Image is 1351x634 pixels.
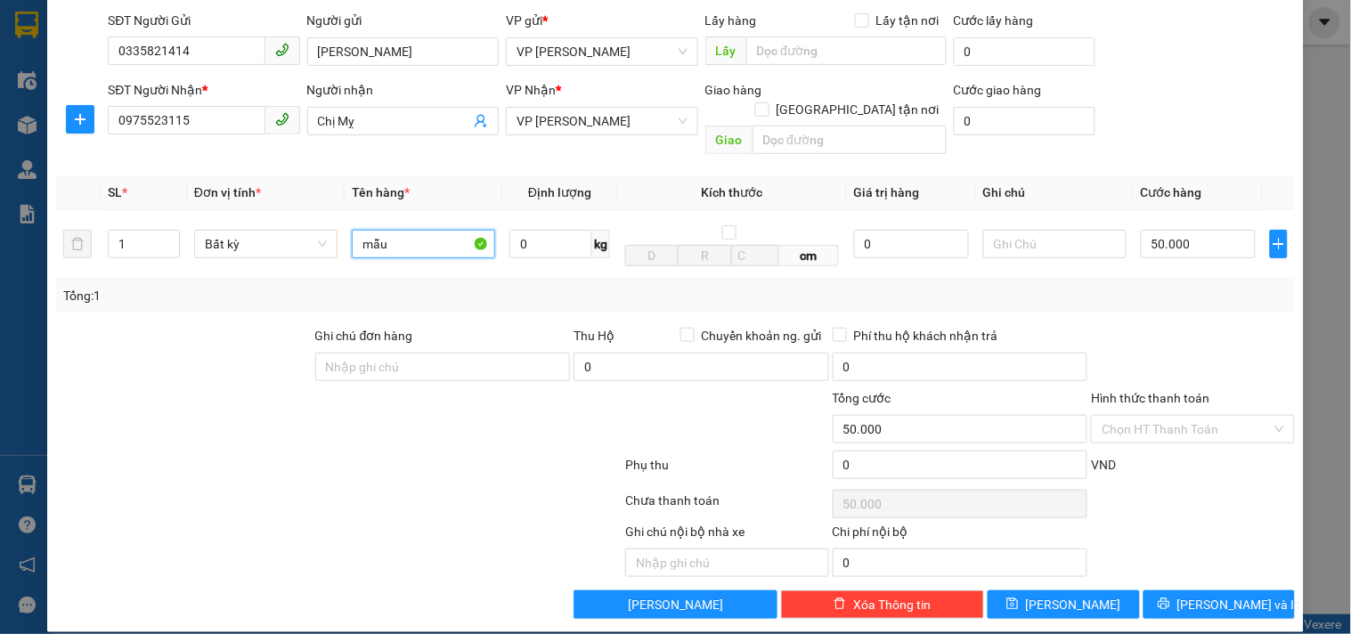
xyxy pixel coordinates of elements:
span: Xóa Thông tin [853,595,931,614]
button: printer[PERSON_NAME] và In [1143,590,1295,619]
span: Kích thước [701,185,762,199]
span: plus [67,112,94,126]
div: VP gửi [506,11,697,30]
span: delete [834,597,846,612]
input: C [731,245,779,266]
span: VP Minh Khai [517,108,687,134]
div: Phụ thu [623,455,830,486]
span: Gửi hàng [GEOGRAPHIC_DATA]: Hotline: [8,52,179,115]
strong: 0888 827 827 - 0848 827 827 [37,84,178,115]
div: Chưa thanh toán [623,491,830,522]
input: Nhập ghi chú [625,549,828,577]
div: Tổng: 1 [63,286,523,305]
span: save [1006,597,1019,612]
span: Tên hàng [352,185,410,199]
input: VD: Bàn, Ghế [352,230,495,258]
button: deleteXóa Thông tin [781,590,984,619]
span: plus [1271,237,1287,251]
span: Bất kỳ [205,231,327,257]
input: Ghi chú đơn hàng [315,353,571,381]
span: Lấy [705,37,746,65]
label: Hình thức thanh toán [1091,391,1209,405]
th: Ghi chú [976,175,1134,210]
div: SĐT Người Gửi [108,11,299,30]
span: Chuyển khoản ng. gửi [695,326,829,345]
div: Ghi chú nội bộ nhà xe [625,522,828,549]
span: phone [275,112,289,126]
span: Tổng cước [833,391,891,405]
span: [GEOGRAPHIC_DATA] tận nơi [769,100,947,119]
span: printer [1158,597,1170,612]
input: Dọc đường [746,37,947,65]
button: plus [66,105,94,134]
span: Định lượng [528,185,591,199]
div: SĐT Người Nhận [108,80,299,100]
div: Chi phí nội bộ [833,522,1088,549]
span: [PERSON_NAME] [628,595,723,614]
span: Thu Hộ [574,329,614,343]
input: Cước giao hàng [954,107,1096,135]
input: 0 [854,230,969,258]
strong: 024 3236 3236 - [9,68,179,99]
span: [PERSON_NAME] và In [1177,595,1302,614]
button: delete [63,230,92,258]
span: Gửi hàng Hạ Long: Hotline: [16,119,171,167]
span: phone [275,43,289,57]
input: Dọc đường [753,126,947,154]
input: Cước lấy hàng [954,37,1096,66]
span: kg [592,230,610,258]
span: VP Nhận [506,83,556,97]
span: Đơn vị tính [194,185,261,199]
span: Giao [705,126,753,154]
input: Ghi Chú [983,230,1127,258]
div: Người nhận [307,80,499,100]
label: Ghi chú đơn hàng [315,329,413,343]
span: Giao hàng [705,83,762,97]
span: cm [779,245,838,266]
button: plus [1270,230,1288,258]
span: Lấy tận nơi [869,11,947,30]
label: Cước giao hàng [954,83,1042,97]
span: Cước hàng [1141,185,1202,199]
strong: Công ty TNHH Phúc Xuyên [19,9,167,47]
input: D [625,245,679,266]
input: R [678,245,731,266]
span: SL [108,185,122,199]
div: Người gửi [307,11,499,30]
span: [PERSON_NAME] [1026,595,1121,614]
span: Phí thu hộ khách nhận trả [847,326,1005,345]
button: [PERSON_NAME] [574,590,777,619]
span: user-add [474,114,488,128]
button: save[PERSON_NAME] [988,590,1139,619]
span: VND [1091,458,1116,472]
span: Giá trị hàng [854,185,920,199]
span: Lấy hàng [705,13,757,28]
label: Cước lấy hàng [954,13,1034,28]
span: VP Hạ Long [517,38,687,65]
